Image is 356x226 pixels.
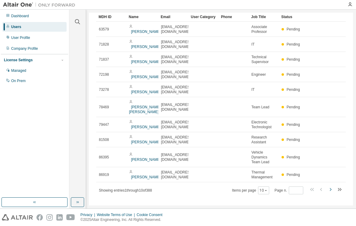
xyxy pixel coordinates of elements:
span: Showing entries 1 through 10 of 388 [99,188,152,193]
img: instagram.svg [46,214,53,221]
span: [EMAIL_ADDRESS][DOMAIN_NAME] [161,85,193,94]
span: [EMAIL_ADDRESS][DOMAIN_NAME] [161,102,193,112]
a: [PERSON_NAME] [131,30,161,34]
span: Technical Supervisor [251,55,276,64]
a: [PERSON_NAME] [131,175,161,179]
span: Vehicle Dynamics Team Lead [251,150,276,164]
span: 71837 [99,57,109,62]
div: Website Terms of Use [97,212,137,217]
span: 86919 [99,172,109,177]
span: Pending [287,155,300,159]
img: facebook.svg [36,214,43,221]
span: Pending [287,105,300,109]
span: Research Assistant [251,135,276,145]
span: [EMAIL_ADDRESS][DOMAIN_NAME] [161,120,193,129]
span: 72198 [99,72,109,77]
a: [PERSON_NAME] [131,60,161,64]
span: IT [251,87,255,92]
span: Associate Professor [251,24,276,34]
div: User Category [191,12,216,22]
span: [EMAIL_ADDRESS][DOMAIN_NAME] [161,135,193,145]
div: Job Title [251,12,276,22]
span: Pending [287,57,300,62]
span: Pending [287,123,300,127]
div: Phone [221,12,246,22]
span: [EMAIL_ADDRESS][DOMAIN_NAME] [161,55,193,64]
span: Thermal Management [251,170,276,180]
span: [EMAIL_ADDRESS][DOMAIN_NAME] [161,70,193,79]
div: Privacy [80,212,97,217]
a: [PERSON_NAME] [131,125,161,129]
span: Team Lead [251,105,269,110]
span: Pending [287,72,300,77]
div: License Settings [4,58,33,62]
span: Items per page [232,186,269,194]
a: [PERSON_NAME] [131,158,161,162]
img: altair_logo.svg [2,214,33,221]
a: [PERSON_NAME] [PERSON_NAME] [129,105,161,114]
div: MDH ID [99,12,124,22]
span: Pending [287,138,300,142]
button: 10 [260,188,268,193]
img: linkedin.svg [56,214,63,221]
span: Pending [287,27,300,31]
a: [PERSON_NAME] [131,75,161,79]
span: 81508 [99,137,109,142]
img: Altair One [3,2,78,8]
div: Name [129,12,156,22]
span: 78469 [99,105,109,110]
span: Pending [287,42,300,46]
div: Cookie Consent [137,212,166,217]
div: Users [11,24,21,29]
div: Status [281,12,307,22]
div: User Profile [11,35,30,40]
a: [PERSON_NAME] [131,140,161,144]
span: [EMAIL_ADDRESS][DOMAIN_NAME] [161,40,193,49]
span: 63579 [99,27,109,32]
a: [PERSON_NAME] [131,45,161,49]
img: youtube.svg [66,214,75,221]
div: Dashboard [11,14,29,18]
span: 71828 [99,42,109,47]
span: Electronic Technologist [251,120,276,129]
div: Company Profile [11,46,38,51]
span: Engineer [251,72,266,77]
span: [EMAIL_ADDRESS][DOMAIN_NAME] [161,152,193,162]
span: 86395 [99,155,109,160]
a: [PERSON_NAME] [131,90,161,94]
span: 73278 [99,87,109,92]
div: Email [161,12,186,22]
span: Pending [287,173,300,177]
span: [EMAIL_ADDRESS][DOMAIN_NAME] [161,24,193,34]
span: Pending [287,88,300,92]
p: © 2025 Altair Engineering, Inc. All Rights Reserved. [80,217,166,222]
span: 79447 [99,122,109,127]
div: On Prem [11,78,26,83]
span: Page n. [275,186,303,194]
span: IT [251,42,255,47]
div: Managed [11,68,26,73]
span: [EMAIL_ADDRESS][DOMAIN_NAME] [161,170,193,180]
